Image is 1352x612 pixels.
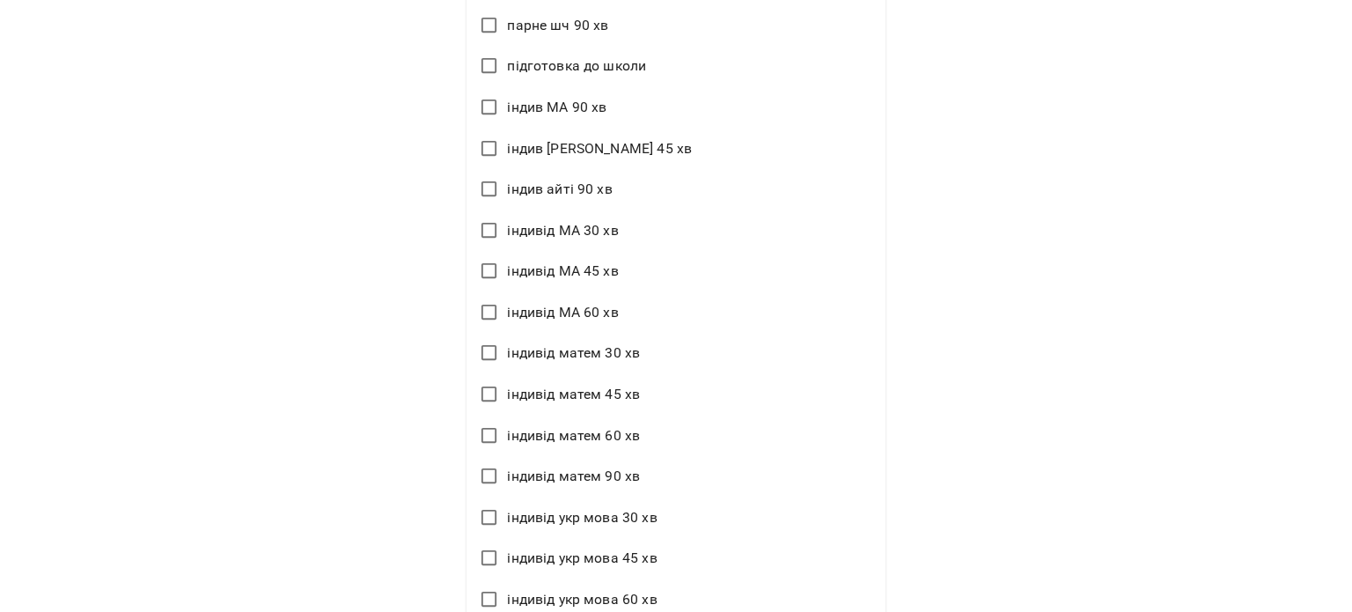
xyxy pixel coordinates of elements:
[507,15,608,36] span: парне шч 90 хв
[507,220,618,241] span: індивід МА 30 хв
[507,466,640,487] span: індивід матем 90 хв
[507,179,612,200] span: індив айті 90 хв
[507,302,618,323] span: індивід МА 60 хв
[507,138,692,159] span: індив [PERSON_NAME] 45 хв
[507,548,657,569] span: індивід укр мова 45 хв
[507,589,657,610] span: індивід укр мова 60 хв
[507,384,640,405] span: індивід матем 45 хв
[507,425,640,446] span: індивід матем 60 хв
[507,343,640,364] span: індивід матем 30 хв
[507,97,606,118] span: індив МА 90 хв
[507,55,646,77] span: підготовка до школи
[507,507,657,528] span: індивід укр мова 30 хв
[507,261,618,282] span: індивід МА 45 хв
